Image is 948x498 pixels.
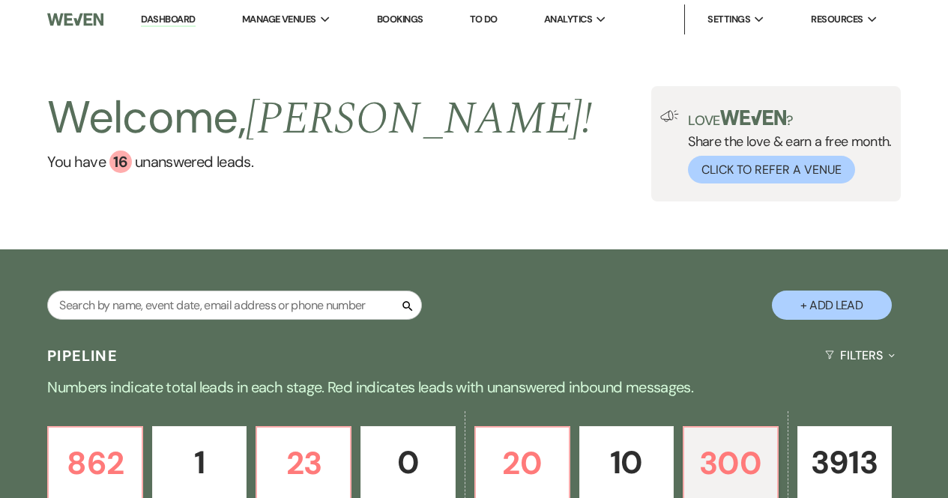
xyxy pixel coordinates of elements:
[109,151,132,173] div: 16
[772,291,892,320] button: + Add Lead
[47,291,422,320] input: Search by name, event date, email address or phone number
[688,156,855,183] button: Click to Refer a Venue
[47,4,103,35] img: Weven Logo
[47,345,118,366] h3: Pipeline
[707,12,750,27] span: Settings
[242,12,316,27] span: Manage Venues
[807,437,882,488] p: 3913
[141,13,195,27] a: Dashboard
[819,335,901,375] button: Filters
[589,437,664,488] p: 10
[544,12,592,27] span: Analytics
[660,110,679,122] img: loud-speaker-illustration.svg
[688,110,892,127] p: Love ?
[162,437,237,488] p: 1
[811,12,863,27] span: Resources
[370,437,445,488] p: 0
[693,438,768,488] p: 300
[47,151,592,173] a: You have 16 unanswered leads.
[246,85,592,154] span: [PERSON_NAME] !
[720,110,787,125] img: weven-logo-green.svg
[266,438,341,488] p: 23
[47,86,592,151] h2: Welcome,
[679,110,892,183] div: Share the love & earn a free month.
[485,438,560,488] p: 20
[377,13,423,25] a: Bookings
[470,13,498,25] a: To Do
[58,438,133,488] p: 862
